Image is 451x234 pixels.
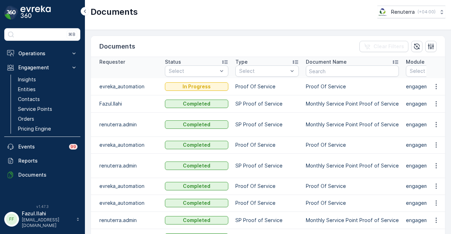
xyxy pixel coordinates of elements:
[4,210,80,228] button: FFFazul.Ilahi[EMAIL_ADDRESS][DOMAIN_NAME]
[165,120,228,129] button: Completed
[232,112,302,137] td: SP Proof of Service
[91,195,161,211] td: evreka_automation
[15,114,80,124] a: Orders
[4,6,18,20] img: logo
[232,137,302,153] td: Proof Of Service
[4,46,80,61] button: Operations
[18,171,78,178] p: Documents
[359,41,408,52] button: Clear Filters
[232,95,302,112] td: SP Proof of Service
[68,32,75,37] p: ⌘B
[183,200,210,207] p: Completed
[239,68,288,75] p: Select
[232,178,302,195] td: Proof Of Service
[302,195,402,211] td: Proof Of Service
[4,204,80,209] span: v 1.47.3
[18,64,66,71] p: Engagement
[165,100,228,108] button: Completed
[22,210,73,217] p: Fazul.Ilahi
[235,58,248,65] p: Type
[70,144,76,150] p: 99
[306,58,347,65] p: Document Name
[18,76,36,83] p: Insights
[183,183,210,190] p: Completed
[6,214,17,225] div: FF
[232,195,302,211] td: Proof Of Service
[91,112,161,137] td: renuterra.admin
[165,162,228,170] button: Completed
[232,211,302,229] td: SP Proof of Service
[377,6,445,18] button: Renuterra(+04:00)
[15,104,80,114] a: Service Points
[165,58,181,65] p: Status
[418,9,435,15] p: ( +04:00 )
[391,8,415,15] p: Renuterra
[22,217,73,228] p: [EMAIL_ADDRESS][DOMAIN_NAME]
[15,124,80,134] a: Pricing Engine
[373,43,404,50] p: Clear Filters
[18,86,36,93] p: Entities
[20,6,51,20] img: logo_dark-DEwI_e13.png
[99,42,135,51] p: Documents
[18,50,66,57] p: Operations
[165,82,228,91] button: In Progress
[91,78,161,95] td: evreka_automation
[91,178,161,195] td: evreka_automation
[4,140,80,154] a: Events99
[183,217,210,224] p: Completed
[91,137,161,153] td: evreka_automation
[18,125,51,132] p: Pricing Engine
[302,112,402,137] td: Monthly Service Point Proof of Service
[183,141,210,148] p: Completed
[165,199,228,207] button: Completed
[18,106,52,113] p: Service Points
[183,100,210,107] p: Completed
[302,153,402,178] td: Monthly Service Point Proof of Service
[302,78,402,95] td: Proof Of Service
[91,153,161,178] td: renuterra.admin
[165,182,228,190] button: Completed
[4,154,80,168] a: Reports
[302,178,402,195] td: Proof Of Service
[302,95,402,112] td: Monthly Service Point Proof of Service
[18,143,65,150] p: Events
[165,216,228,224] button: Completed
[18,96,40,103] p: Contacts
[15,75,80,84] a: Insights
[183,121,210,128] p: Completed
[183,162,210,169] p: Completed
[306,65,399,77] input: Search
[169,68,217,75] p: Select
[4,61,80,75] button: Engagement
[183,83,211,90] p: In Progress
[302,211,402,229] td: Monthly Service Point Proof of Service
[232,153,302,178] td: SP Proof of Service
[4,168,80,182] a: Documents
[18,157,78,164] p: Reports
[232,78,302,95] td: Proof Of Service
[15,94,80,104] a: Contacts
[91,6,138,18] p: Documents
[302,137,402,153] td: Proof Of Service
[91,211,161,229] td: renuterra.admin
[91,95,161,112] td: Fazul.Ilahi
[18,115,34,122] p: Orders
[377,8,388,16] img: Screenshot_2024-07-26_at_13.33.01.png
[406,58,425,65] p: Module
[15,84,80,94] a: Entities
[99,58,125,65] p: Requester
[165,141,228,149] button: Completed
